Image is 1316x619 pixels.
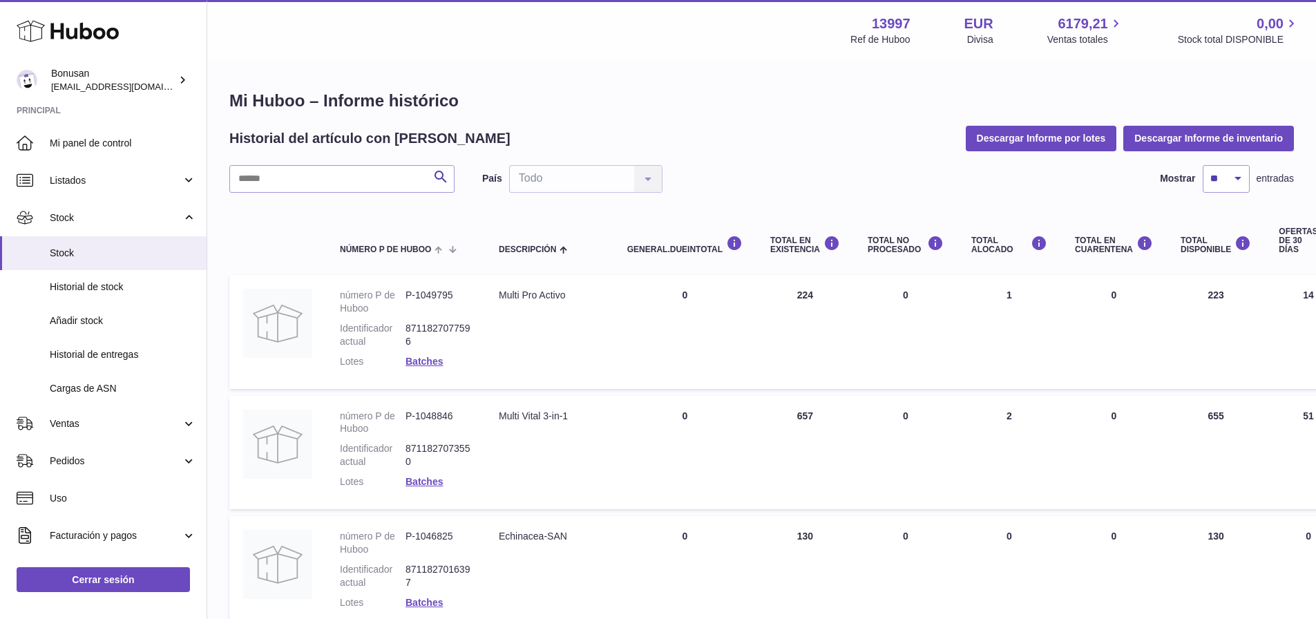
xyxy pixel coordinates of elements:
h1: Mi Huboo – Informe histórico [229,90,1294,112]
span: Stock [50,211,182,225]
span: Historial de entregas [50,348,196,361]
dt: Identificador actual [340,322,406,348]
span: Añadir stock [50,314,196,327]
div: Ref de Huboo [850,33,910,46]
img: product image [243,289,312,358]
dd: 8711827016397 [406,563,471,589]
dt: Identificador actual [340,442,406,468]
a: Cerrar sesión [17,567,190,592]
span: Ventas totales [1047,33,1124,46]
div: Total DISPONIBLE [1181,236,1251,254]
span: Descripción [499,245,556,254]
td: 0 [613,396,756,509]
dt: número P de Huboo [340,410,406,436]
span: Stock total DISPONIBLE [1178,33,1299,46]
td: 655 [1167,396,1265,509]
span: 0 [1112,289,1117,301]
span: 0 [1112,531,1117,542]
span: 0 [1112,410,1117,421]
dd: P-1048846 [406,410,471,436]
td: 0 [613,275,756,388]
div: Total ALOCADO [971,236,1047,254]
img: product image [243,410,312,479]
span: número P de Huboo [340,245,431,254]
a: Batches [406,476,443,487]
a: 6179,21 Ventas totales [1047,15,1124,46]
span: Listados [50,174,182,187]
span: Ventas [50,417,182,430]
span: Stock [50,247,196,260]
td: 224 [756,275,854,388]
div: general.dueInTotal [627,236,743,254]
span: Historial de stock [50,280,196,294]
span: [EMAIL_ADDRESS][DOMAIN_NAME] [51,81,203,92]
a: Batches [406,597,443,608]
div: Multi Pro Activo [499,289,600,302]
span: 6179,21 [1058,15,1107,33]
span: Facturación y pagos [50,529,182,542]
span: Mi panel de control [50,137,196,150]
div: Total en CUARENTENA [1075,236,1153,254]
div: Bonusan [51,67,175,93]
button: Descargar Informe por lotes [966,126,1117,151]
td: 223 [1167,275,1265,388]
div: Total NO PROCESADO [868,236,944,254]
td: 0 [854,396,957,509]
a: 0,00 Stock total DISPONIBLE [1178,15,1299,46]
dd: 8711827073550 [406,442,471,468]
td: 1 [957,275,1061,388]
button: Descargar Informe de inventario [1123,126,1294,151]
td: 0 [854,275,957,388]
span: Pedidos [50,455,182,468]
label: País [482,172,502,185]
td: 657 [756,396,854,509]
td: 2 [957,396,1061,509]
dd: P-1046825 [406,530,471,556]
span: 0,00 [1257,15,1284,33]
div: Echinacea-SAN [499,530,600,543]
div: Multi Vital 3-in-1 [499,410,600,423]
h2: Historial del artículo con [PERSON_NAME] [229,129,511,148]
span: Uso [50,492,196,505]
dt: Lotes [340,596,406,609]
strong: EUR [964,15,993,33]
label: Mostrar [1160,172,1195,185]
dt: Lotes [340,475,406,488]
dt: número P de Huboo [340,530,406,556]
img: info@bonusan.es [17,70,37,91]
img: product image [243,530,312,599]
dd: 8711827077596 [406,322,471,348]
dt: Identificador actual [340,563,406,589]
dt: número P de Huboo [340,289,406,315]
div: Total en EXISTENCIA [770,236,840,254]
a: Batches [406,356,443,367]
dt: Lotes [340,355,406,368]
strong: 13997 [872,15,910,33]
span: Cargas de ASN [50,382,196,395]
div: Divisa [967,33,993,46]
dd: P-1049795 [406,289,471,315]
span: entradas [1257,172,1294,185]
